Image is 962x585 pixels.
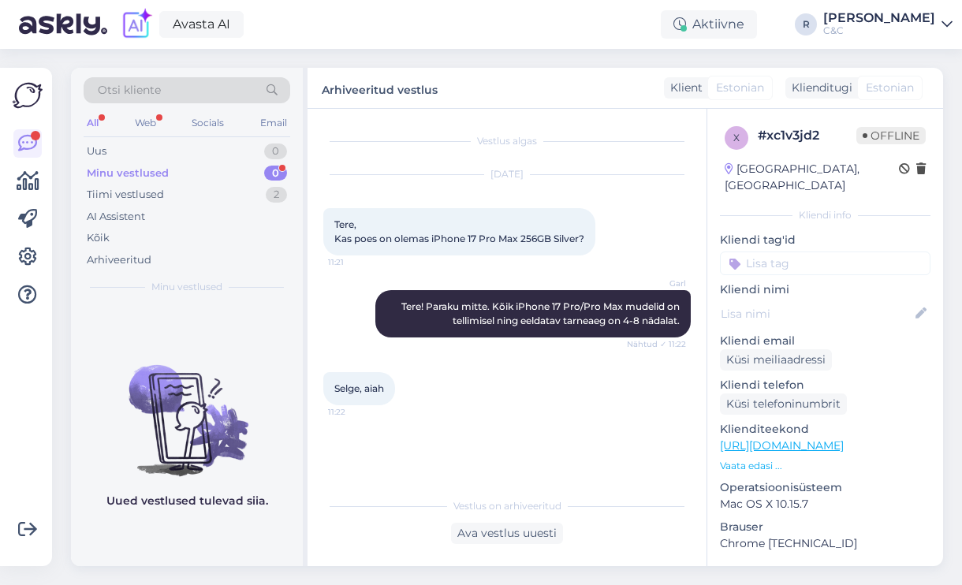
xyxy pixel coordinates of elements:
span: Minu vestlused [151,280,222,294]
p: Uued vestlused tulevad siia. [106,493,268,509]
p: Kliendi nimi [720,281,930,298]
p: Chrome [TECHNICAL_ID] [720,535,930,552]
div: Klient [664,80,703,96]
img: explore-ai [120,8,153,41]
span: Estonian [716,80,764,96]
div: 0 [264,166,287,181]
div: [PERSON_NAME] [823,12,935,24]
div: Minu vestlused [87,166,169,181]
p: Operatsioonisüsteem [720,479,930,496]
a: [URL][DOMAIN_NAME] [720,438,844,453]
div: [DATE] [323,167,691,181]
div: Küsi telefoninumbrit [720,393,847,415]
a: [PERSON_NAME]C&C [823,12,953,37]
div: Klienditugi [785,80,852,96]
div: Ava vestlus uuesti [451,523,563,544]
label: Arhiveeritud vestlus [322,77,438,99]
div: C&C [823,24,935,37]
p: Brauser [720,519,930,535]
div: Aktiivne [661,10,757,39]
p: Vaata edasi ... [720,459,930,473]
span: Vestlus on arhiveeritud [453,499,561,513]
div: All [84,113,102,133]
img: Askly Logo [13,80,43,110]
span: Otsi kliente [98,82,161,99]
input: Lisa nimi [721,305,912,322]
p: Mac OS X 10.15.7 [720,496,930,512]
div: # xc1v3jd2 [758,126,856,145]
div: 2 [266,187,287,203]
span: 11:22 [328,406,387,418]
span: Offline [856,127,926,144]
span: Estonian [866,80,914,96]
span: Nähtud ✓ 11:22 [627,338,686,350]
img: No chats [71,337,303,479]
p: Klienditeekond [720,421,930,438]
div: R [795,13,817,35]
span: Selge, aiah [334,382,384,394]
span: 11:21 [328,256,387,268]
p: Kliendi tag'id [720,232,930,248]
div: Web [132,113,159,133]
span: Tere! Paraku mitte. Kõik iPhone 17 Pro/Pro Max mudelid on tellimisel ning eeldatav tarneaeg on 4-... [401,300,682,326]
div: 0 [264,143,287,159]
span: x [733,132,740,143]
span: Garl [627,278,686,289]
div: Vestlus algas [323,134,691,148]
div: [GEOGRAPHIC_DATA], [GEOGRAPHIC_DATA] [725,161,899,194]
div: Uus [87,143,106,159]
div: Tiimi vestlused [87,187,164,203]
div: Email [257,113,290,133]
p: Kliendi telefon [720,377,930,393]
p: Kliendi email [720,333,930,349]
a: Avasta AI [159,11,244,38]
div: Socials [188,113,227,133]
div: Arhiveeritud [87,252,151,268]
div: Küsi meiliaadressi [720,349,832,371]
div: Kõik [87,230,110,246]
div: AI Assistent [87,209,145,225]
input: Lisa tag [720,252,930,275]
div: Kliendi info [720,208,930,222]
span: Tere, Kas poes on olemas iPhone 17 Pro Max 256GB Silver? [334,218,584,244]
